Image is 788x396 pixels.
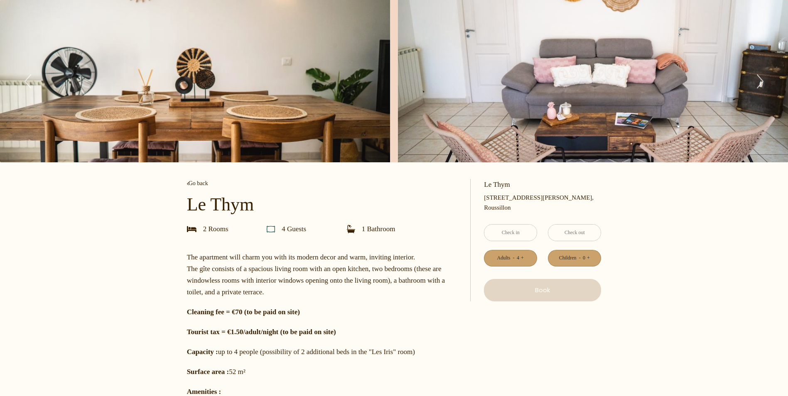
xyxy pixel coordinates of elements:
[484,193,601,203] span: [STREET_ADDRESS][PERSON_NAME],
[582,254,586,262] div: 0
[187,308,300,316] strong: Cleaning fee = €70 (to be paid on site)
[187,368,229,376] b: Surface area :
[187,366,459,378] p: 52 m²
[226,225,228,233] span: s
[487,285,598,295] p: Book
[521,254,524,262] a: +
[484,193,601,213] p: Roussillon
[362,223,395,235] p: 1 Bathroom
[187,388,221,396] b: Amenities :
[484,179,601,191] p: Le Thym
[187,348,218,356] b: Capacity :
[203,223,228,235] p: 2 Room
[587,254,590,262] a: +
[513,254,515,262] a: -
[187,346,459,358] p: up to 4 people (possibility of 2 additional beds in the "Les Iris" room)
[516,254,520,262] div: 4
[187,179,459,188] a: Go back
[559,254,577,262] div: Children
[187,194,459,215] p: Le Thym
[548,225,601,241] input: Check out
[484,225,537,241] input: Check in
[187,328,336,336] strong: Tourist tax = €1.50/adult/night (to be paid on site)
[187,252,459,298] p: The apartment will charm you with its modern decor and warm, inviting interior. The gîte consists...
[484,279,601,301] button: Book
[304,225,307,233] span: s
[13,67,42,96] button: Previous
[497,254,510,262] div: Adults
[282,223,306,235] p: 4 Guest
[746,67,775,96] button: Next
[267,225,275,233] img: guests
[579,254,581,262] a: -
